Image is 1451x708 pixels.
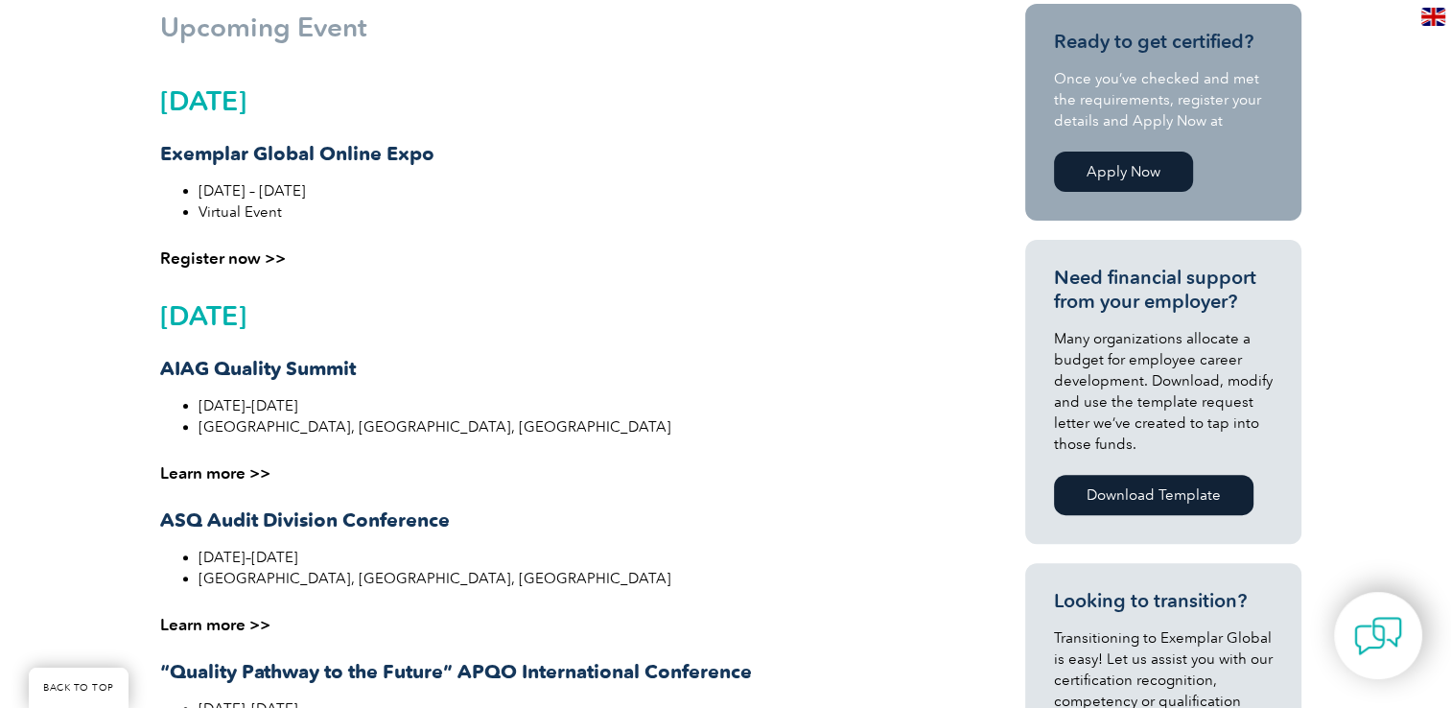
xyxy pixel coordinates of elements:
[199,180,945,201] li: [DATE] – [DATE]
[160,85,945,116] h2: [DATE]
[160,142,434,165] strong: Exemplar Global Online Expo
[199,547,945,568] li: [DATE]–[DATE]
[160,660,752,683] strong: “Quality Pathway to the Future” APQO International Conference
[29,668,129,708] a: BACK TO TOP
[160,463,270,483] a: Learn more >>
[1054,152,1193,192] a: Apply Now
[160,615,270,634] a: Learn more >>
[1354,612,1402,660] img: contact-chat.png
[160,508,450,531] strong: ASQ Audit Division Conference
[199,416,945,437] li: [GEOGRAPHIC_DATA], [GEOGRAPHIC_DATA], [GEOGRAPHIC_DATA]
[1054,328,1273,455] p: Many organizations allocate a budget for employee career development. Download, modify and use th...
[160,13,947,40] h1: Upcoming Event
[1054,30,1273,54] h3: Ready to get certified?
[1054,68,1273,131] p: Once you’ve checked and met the requirements, register your details and Apply Now at
[1054,589,1273,613] h3: Looking to transition?
[160,357,356,380] strong: AIAG Quality Summit
[1421,8,1445,26] img: en
[1054,475,1253,515] a: Download Template
[160,248,286,268] a: Register now >>
[199,395,945,416] li: [DATE]–[DATE]
[1054,266,1273,314] h3: Need financial support from your employer?
[199,201,945,223] li: Virtual Event
[160,300,945,331] h2: [DATE]
[199,568,945,589] li: [GEOGRAPHIC_DATA], [GEOGRAPHIC_DATA], [GEOGRAPHIC_DATA]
